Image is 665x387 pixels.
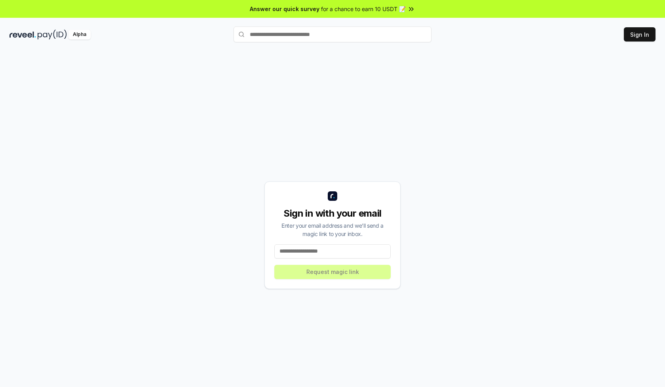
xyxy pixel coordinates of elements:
[321,5,406,13] span: for a chance to earn 10 USDT 📝
[274,221,391,238] div: Enter your email address and we’ll send a magic link to your inbox.
[624,27,655,42] button: Sign In
[68,30,91,40] div: Alpha
[328,191,337,201] img: logo_small
[250,5,319,13] span: Answer our quick survey
[274,207,391,220] div: Sign in with your email
[38,30,67,40] img: pay_id
[9,30,36,40] img: reveel_dark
